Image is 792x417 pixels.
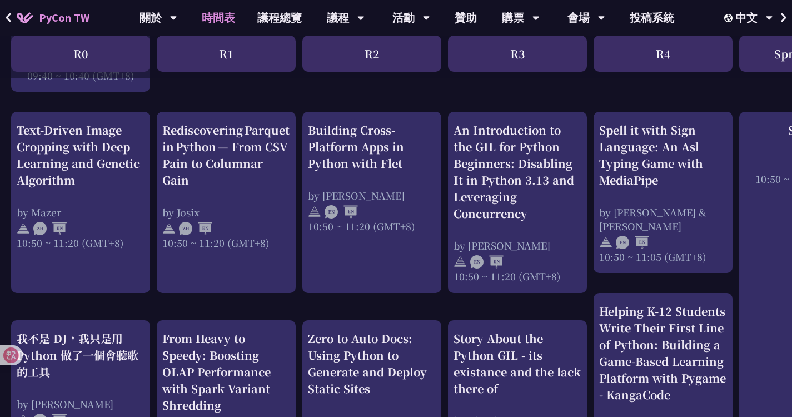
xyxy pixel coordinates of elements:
img: ZHEN.371966e.svg [179,222,212,235]
img: svg+xml;base64,PHN2ZyB4bWxucz0iaHR0cDovL3d3dy53My5vcmcvMjAwMC9zdmciIHdpZHRoPSIyNCIgaGVpZ2h0PSIyNC... [17,222,30,235]
div: Building Cross-Platform Apps in Python with Flet [308,122,436,172]
a: Building Cross-Platform Apps in Python with Flet by [PERSON_NAME] 10:50 ~ 11:20 (GMT+8) [308,122,436,284]
span: PyCon TW [39,9,89,26]
img: svg+xml;base64,PHN2ZyB4bWxucz0iaHR0cDovL3d3dy53My5vcmcvMjAwMC9zdmciIHdpZHRoPSIyNCIgaGVpZ2h0PSIyNC... [454,255,467,269]
div: Zero to Auto Docs: Using Python to Generate and Deploy Static Sites [308,330,436,397]
div: From Heavy to Speedy: Boosting OLAP Performance with Spark Variant Shredding [162,330,290,414]
div: by [PERSON_NAME] [308,188,436,202]
div: by [PERSON_NAME] [454,239,581,252]
a: Rediscovering Parquet in Python — From CSV Pain to Columnar Gain by Josix 10:50 ~ 11:20 (GMT+8) [162,122,290,284]
div: by Josix [162,205,290,219]
div: Helping K-12 Students Write Their First Line of Python: Building a Game-Based Learning Platform w... [599,303,727,403]
div: Story About the Python GIL - its existance and the lack there of [454,330,581,397]
div: R2 [302,36,441,72]
a: PyCon TW [6,4,101,32]
img: svg+xml;base64,PHN2ZyB4bWxucz0iaHR0cDovL3d3dy53My5vcmcvMjAwMC9zdmciIHdpZHRoPSIyNCIgaGVpZ2h0PSIyNC... [308,205,321,219]
img: svg+xml;base64,PHN2ZyB4bWxucz0iaHR0cDovL3d3dy53My5vcmcvMjAwMC9zdmciIHdpZHRoPSIyNCIgaGVpZ2h0PSIyNC... [599,236,612,249]
img: svg+xml;base64,PHN2ZyB4bWxucz0iaHR0cDovL3d3dy53My5vcmcvMjAwMC9zdmciIHdpZHRoPSIyNCIgaGVpZ2h0PSIyNC... [162,222,176,235]
div: Spell it with Sign Language: An Asl Typing Game with MediaPipe [599,122,727,188]
div: R3 [448,36,587,72]
div: R0 [11,36,150,72]
img: ZHEN.371966e.svg [33,222,67,235]
div: 10:50 ~ 11:20 (GMT+8) [308,219,436,233]
div: R4 [594,36,733,72]
a: Text-Driven Image Cropping with Deep Learning and Genetic Algorithm by Mazer 10:50 ~ 11:20 (GMT+8) [17,122,145,284]
div: by Mazer [17,205,145,219]
div: 10:50 ~ 11:20 (GMT+8) [162,236,290,250]
div: 10:50 ~ 11:20 (GMT+8) [17,236,145,250]
img: Locale Icon [724,14,735,22]
div: 10:50 ~ 11:05 (GMT+8) [599,250,727,264]
div: by [PERSON_NAME] [17,397,145,411]
a: An Introduction to the GIL for Python Beginners: Disabling It in Python 3.13 and Leveraging Concu... [454,122,581,284]
a: Spell it with Sign Language: An Asl Typing Game with MediaPipe by [PERSON_NAME] & [PERSON_NAME] 1... [599,122,727,264]
img: ENEN.5a408d1.svg [616,236,649,249]
div: An Introduction to the GIL for Python Beginners: Disabling It in Python 3.13 and Leveraging Concu... [454,122,581,222]
div: R1 [157,36,296,72]
div: 10:50 ~ 11:20 (GMT+8) [454,269,581,283]
div: Text-Driven Image Cropping with Deep Learning and Genetic Algorithm [17,122,145,188]
div: by [PERSON_NAME] & [PERSON_NAME] [599,205,727,233]
div: 我不是 DJ，我只是用 Python 做了一個會聽歌的工具 [17,330,145,380]
img: Home icon of PyCon TW 2025 [17,12,33,23]
img: ENEN.5a408d1.svg [470,255,504,269]
div: Rediscovering Parquet in Python — From CSV Pain to Columnar Gain [162,122,290,188]
img: ENEN.5a408d1.svg [325,205,358,219]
